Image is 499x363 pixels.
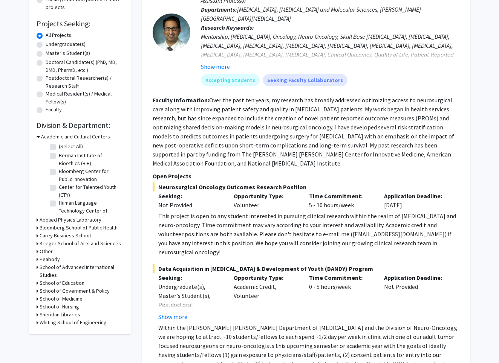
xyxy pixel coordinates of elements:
[6,329,32,357] iframe: Chat
[40,311,80,319] h3: Sheridan Libraries
[59,167,121,183] label: Bloomberg Center for Public Innovation
[40,303,79,311] h3: School of Nursing
[303,191,379,210] div: 5 - 10 hours/week
[46,90,123,106] label: Medical Resident(s) / Medical Fellow(s)
[378,191,454,210] div: [DATE]
[158,191,222,200] p: Seeking:
[59,199,121,223] label: Human Language Technology Center of Excellence (HLTCOE)
[46,40,86,48] label: Undergraduate(s)
[59,152,121,167] label: Berman Institute of Bioethics (BIB)
[228,191,303,210] div: Volunteer
[40,216,101,224] h3: Applied Physics Laboratory
[158,211,459,257] div: This project is open to any student interested in pursuing clinical research within the realm of ...
[201,24,254,31] b: Research Keywords:
[309,273,373,282] p: Time Commitment:
[158,273,222,282] p: Seeking:
[46,74,123,90] label: Postdoctoral Researcher(s) / Research Staff
[158,282,222,345] div: Undergraduate(s), Master's Student(s), Postdoctoral Researcher(s) / Research Staff, Medical Resid...
[158,312,187,321] button: Show more
[40,319,107,327] h3: Whiting School of Engineering
[153,264,459,273] span: Data Acquisition in [MEDICAL_DATA] & Development of Youth (DANDY) Program
[228,273,303,321] div: Academic Credit, Volunteer
[37,19,123,28] h2: Projects Seeking:
[309,191,373,200] p: Time Commitment:
[46,58,123,74] label: Doctoral Candidate(s) (PhD, MD, DMD, PharmD, etc.)
[303,273,379,321] div: 0 - 5 hours/week
[59,183,121,199] label: Center for Talented Youth (CTY)
[263,74,347,86] mat-chip: Seeking Faculty Collaborators
[40,263,123,279] h3: School of Advanced International Studies
[40,295,83,303] h3: School of Medicine
[378,273,454,321] div: Not Provided
[40,279,84,287] h3: School of Education
[40,248,53,255] h3: Other
[46,31,71,39] label: All Projects
[158,200,222,210] div: Not Provided
[153,96,454,167] fg-read-more: Over the past ten years, my research has broadly addressed optimizing access to neurosurgical car...
[201,62,230,71] button: Show more
[201,74,260,86] mat-chip: Accepting Students
[40,287,110,295] h3: School of Government & Policy
[59,143,83,150] label: (Select All)
[40,240,121,248] h3: Krieger School of Arts and Sciences
[201,32,459,86] div: Mentorship, [MEDICAL_DATA], Oncology, Neuro-Oncology, Skull Base [MEDICAL_DATA], [MEDICAL_DATA], ...
[234,273,298,282] p: Opportunity Type:
[384,273,448,282] p: Application Deadline:
[201,6,421,22] span: [MEDICAL_DATA], [MEDICAL_DATA] and Molecular Sciences, [PERSON_NAME][GEOGRAPHIC_DATA][MEDICAL_DATA]
[153,182,459,191] span: Neurosurgical Oncology Outcomes Research Position
[40,232,91,240] h3: Carey Business School
[41,133,110,141] h3: Academic and Cultural Centers
[153,172,459,181] p: Open Projects
[40,255,60,263] h3: Peabody
[201,6,237,13] b: Departments:
[384,191,448,200] p: Application Deadline:
[153,96,209,104] b: Faculty Information:
[40,224,118,232] h3: Bloomberg School of Public Health
[46,106,62,114] label: Faculty
[234,191,298,200] p: Opportunity Type:
[37,121,123,130] h2: Division & Department:
[46,49,90,57] label: Master's Student(s)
